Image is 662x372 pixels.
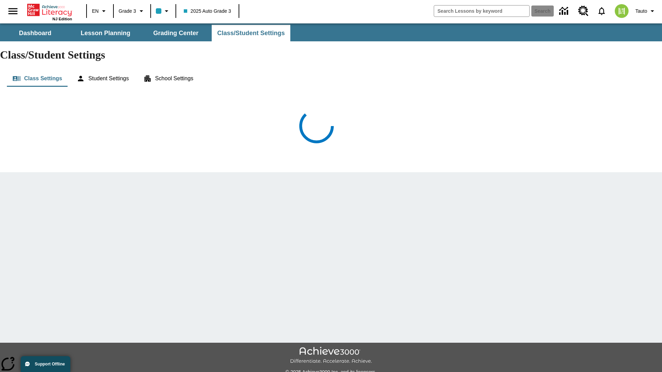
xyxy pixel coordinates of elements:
input: search field [434,6,529,17]
button: Class Settings [7,70,68,87]
span: EN [92,8,99,15]
a: Data Center [555,2,574,21]
span: Grade 3 [119,8,136,15]
button: Grading Center [141,25,210,41]
button: Profile/Settings [633,5,659,17]
a: Resource Center, Will open in new tab [574,2,593,20]
a: Notifications [593,2,611,20]
button: Open side menu [3,1,23,21]
span: Class/Student Settings [217,29,285,37]
div: Class/Student Settings [7,70,655,87]
button: Class color is light blue. Change class color [153,5,173,17]
img: avatar image [615,4,629,18]
button: Dashboard [1,25,70,41]
a: Home [27,3,72,17]
span: 2025 Auto Grade 3 [184,8,231,15]
img: Achieve3000 Differentiate Accelerate Achieve [290,347,372,364]
span: Grading Center [153,29,198,37]
button: Student Settings [71,70,134,87]
div: Home [27,2,72,21]
button: Class/Student Settings [212,25,290,41]
span: Support Offline [35,362,65,366]
span: Dashboard [19,29,51,37]
button: Language: EN, Select a language [89,5,111,17]
button: Lesson Planning [71,25,140,41]
button: Support Offline [21,356,70,372]
button: School Settings [138,70,199,87]
button: Select a new avatar [611,2,633,20]
span: Lesson Planning [81,29,130,37]
button: Grade: Grade 3, Select a grade [116,5,148,17]
span: Tauto [635,8,647,15]
span: NJ Edition [52,17,72,21]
